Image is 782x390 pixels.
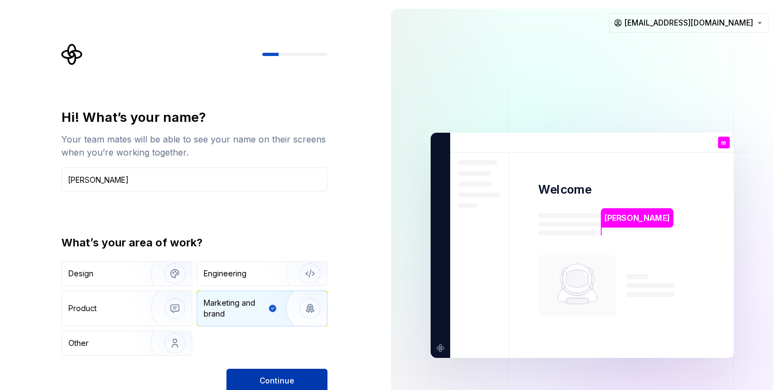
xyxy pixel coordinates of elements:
[625,17,753,28] span: [EMAIL_ADDRESS][DOMAIN_NAME]
[61,44,83,65] svg: Supernova Logo
[721,140,727,146] p: m
[604,212,670,224] p: [PERSON_NAME]
[204,268,247,279] div: Engineering
[68,268,93,279] div: Design
[61,168,327,191] input: Han Solo
[609,13,769,33] button: [EMAIL_ADDRESS][DOMAIN_NAME]
[61,235,327,250] div: What’s your area of work?
[68,303,97,314] div: Product
[61,109,327,126] div: Hi! What’s your name?
[61,133,327,159] div: Your team mates will be able to see your name on their screens when you’re working together.
[260,375,294,386] span: Continue
[538,182,591,197] p: Welcome
[204,298,266,319] div: Marketing and brand
[68,338,89,349] div: Other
